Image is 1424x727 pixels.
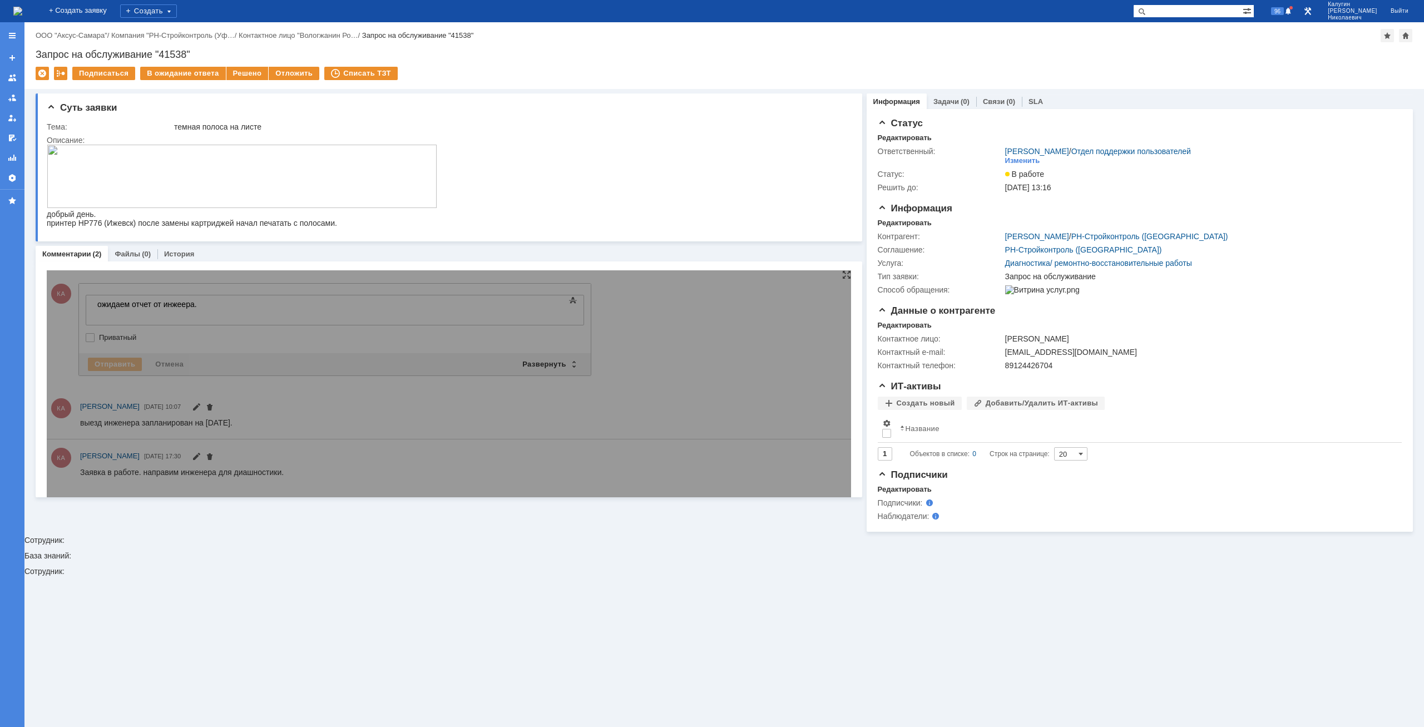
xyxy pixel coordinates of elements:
[878,183,1003,192] div: Решить до:
[1005,170,1044,179] span: В работе
[983,97,1005,106] a: Связи
[878,272,1003,281] div: Тип заявки:
[878,512,990,521] div: Наблюдатели:
[1271,7,1284,15] span: 96
[1005,232,1228,241] div: /
[3,149,21,167] a: Отчеты
[111,31,235,39] a: Компания "РН-Стройконтроль (Уф…
[1328,1,1377,8] span: Калугин
[1381,29,1394,42] div: Добавить в избранное
[1006,97,1015,106] div: (0)
[24,567,1424,575] div: Сотрудник:
[36,31,107,39] a: ООО "Аксус-Самара"
[878,485,932,494] div: Редактировать
[164,250,194,258] a: История
[115,250,140,258] a: Файлы
[1005,348,1395,357] div: [EMAIL_ADDRESS][DOMAIN_NAME]
[878,348,1003,357] div: Контактный e-mail:
[362,31,474,39] div: Запрос на обслуживание "41538"
[24,89,1424,544] div: Сотрудник:
[142,250,151,258] div: (0)
[3,129,21,147] a: Мои согласования
[239,31,362,39] div: /
[961,97,970,106] div: (0)
[882,419,891,428] span: Настройки
[1005,285,1080,294] img: Витрина услуг.png
[1005,232,1069,241] a: [PERSON_NAME]
[3,89,21,107] a: Заявки в моей ответственности
[1005,147,1069,156] a: [PERSON_NAME]
[54,67,67,80] div: Работа с массовостью
[1005,334,1395,343] div: [PERSON_NAME]
[24,552,1424,560] div: База знаний:
[47,122,172,131] div: Тема:
[873,97,920,106] a: Информация
[93,250,102,258] div: (2)
[36,49,1413,60] div: Запрос на обслуживание "41538"
[878,245,1003,254] div: Соглашение:
[1005,147,1191,156] div: /
[878,285,1003,294] div: Способ обращения:
[906,424,940,433] div: Название
[1301,4,1314,18] a: Перейти в интерфейс администратора
[878,469,948,480] span: Подписчики
[42,250,91,258] a: Комментарии
[972,447,976,461] div: 0
[239,31,358,39] a: Контактное лицо "Вологжанин Ро…
[1005,259,1192,268] a: Диагностика/ ремонтно-восстановительные работы
[1005,183,1051,192] span: [DATE] 13:16
[878,219,932,228] div: Редактировать
[878,361,1003,370] div: Контактный телефон:
[910,450,970,458] span: Объектов в списке:
[1328,14,1377,21] span: Николаевич
[896,414,1393,443] th: Название
[1071,232,1228,241] a: РН-Стройконтроль ([GEOGRAPHIC_DATA])
[111,31,239,39] div: /
[878,259,1003,268] div: Услуга:
[878,305,996,316] span: Данные о контрагенте
[933,97,959,106] a: Задачи
[47,102,117,113] span: Суть заявки
[878,381,941,392] span: ИТ-активы
[36,67,49,80] div: Удалить
[13,7,22,16] a: Перейти на домашнюю страницу
[3,109,21,127] a: Мои заявки
[1005,245,1162,254] a: РН-Стройконтроль ([GEOGRAPHIC_DATA])
[1005,361,1395,370] div: 89124426704
[878,118,923,128] span: Статус
[910,447,1050,461] i: Строк на странице:
[3,49,21,67] a: Создать заявку
[878,170,1003,179] div: Статус:
[36,31,111,39] div: /
[1071,147,1191,156] a: Отдел поддержки пользователей
[1243,5,1254,16] span: Расширенный поиск
[1029,97,1043,106] a: SLA
[1328,8,1377,14] span: [PERSON_NAME]
[3,169,21,187] a: Настройки
[878,147,1003,156] div: Ответственный:
[878,321,932,330] div: Редактировать
[1399,29,1412,42] div: Сделать домашней страницей
[878,498,990,507] div: Подписчики:
[120,4,177,18] div: Создать
[174,122,843,131] div: темная полоса на листе
[47,136,845,145] div: Описание:
[878,133,932,142] div: Редактировать
[1005,272,1395,281] div: Запрос на обслуживание
[878,203,952,214] span: Информация
[13,7,22,16] img: logo
[3,69,21,87] a: Заявки на командах
[878,334,1003,343] div: Контактное лицо:
[878,232,1003,241] div: Контрагент:
[1005,156,1040,165] div: Изменить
